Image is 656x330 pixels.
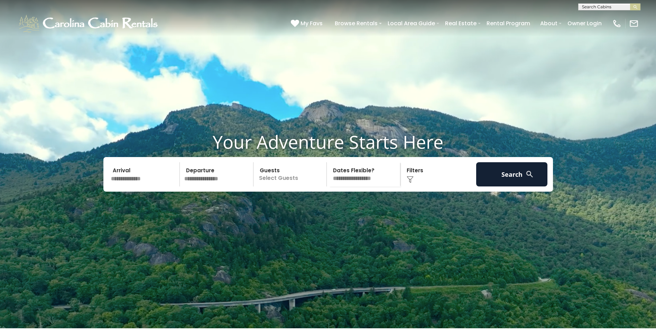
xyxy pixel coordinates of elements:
[537,17,561,29] a: About
[301,19,323,28] span: My Favs
[407,176,414,183] img: filter--v1.png
[5,131,651,153] h1: Your Adventure Starts Here
[483,17,534,29] a: Rental Program
[331,17,381,29] a: Browse Rentals
[612,19,622,28] img: phone-regular-white.png
[442,17,480,29] a: Real Estate
[476,162,548,186] button: Search
[525,170,534,178] img: search-regular-white.png
[629,19,639,28] img: mail-regular-white.png
[17,13,161,34] img: White-1-1-2.png
[256,162,327,186] p: Select Guests
[291,19,324,28] a: My Favs
[384,17,438,29] a: Local Area Guide
[564,17,605,29] a: Owner Login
